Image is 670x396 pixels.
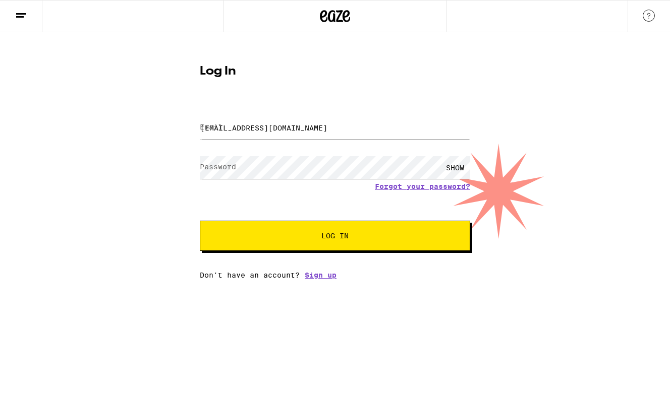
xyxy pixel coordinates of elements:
a: Sign up [305,271,337,279]
h1: Log In [200,65,470,78]
div: SHOW [440,156,470,179]
a: Forgot your password? [375,182,470,190]
span: Hi. Need any help? [6,7,73,15]
label: Email [200,123,222,131]
span: Log In [321,232,349,239]
div: Don't have an account? [200,271,470,279]
button: Log In [200,221,470,251]
input: Email [200,116,470,139]
label: Password [200,163,236,171]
